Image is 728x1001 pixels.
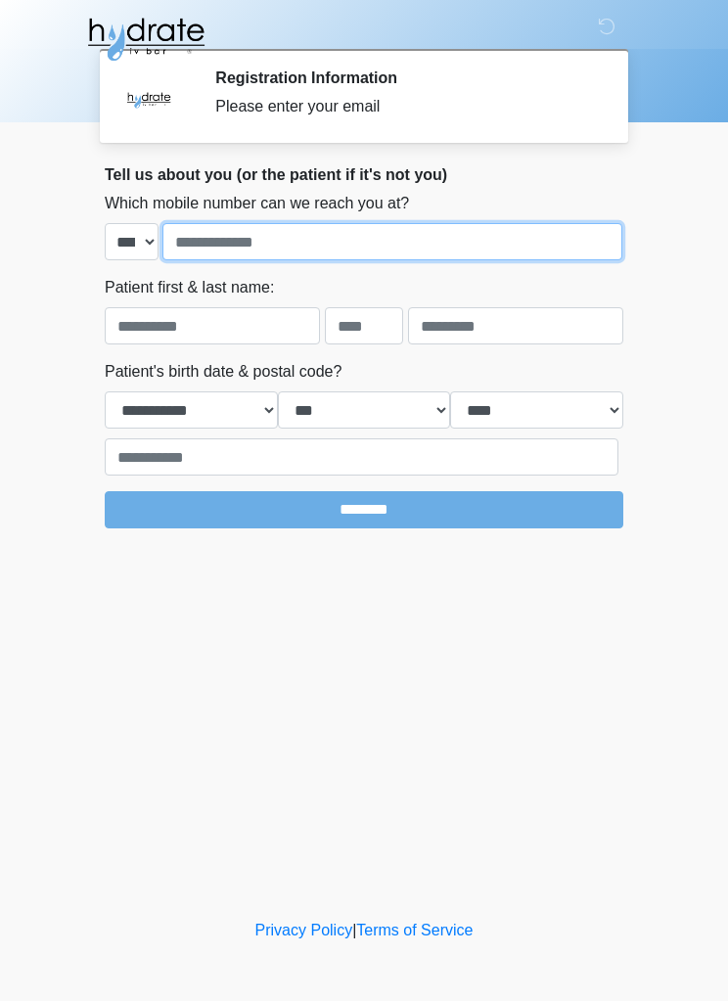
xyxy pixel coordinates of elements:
a: | [352,922,356,938]
div: Please enter your email [215,95,594,118]
a: Terms of Service [356,922,473,938]
h2: Tell us about you (or the patient if it's not you) [105,165,623,184]
img: Agent Avatar [119,68,178,127]
label: Which mobile number can we reach you at? [105,192,409,215]
label: Patient's birth date & postal code? [105,360,341,384]
a: Privacy Policy [255,922,353,938]
label: Patient first & last name: [105,276,274,299]
img: Hydrate IV Bar - Glendale Logo [85,15,206,64]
